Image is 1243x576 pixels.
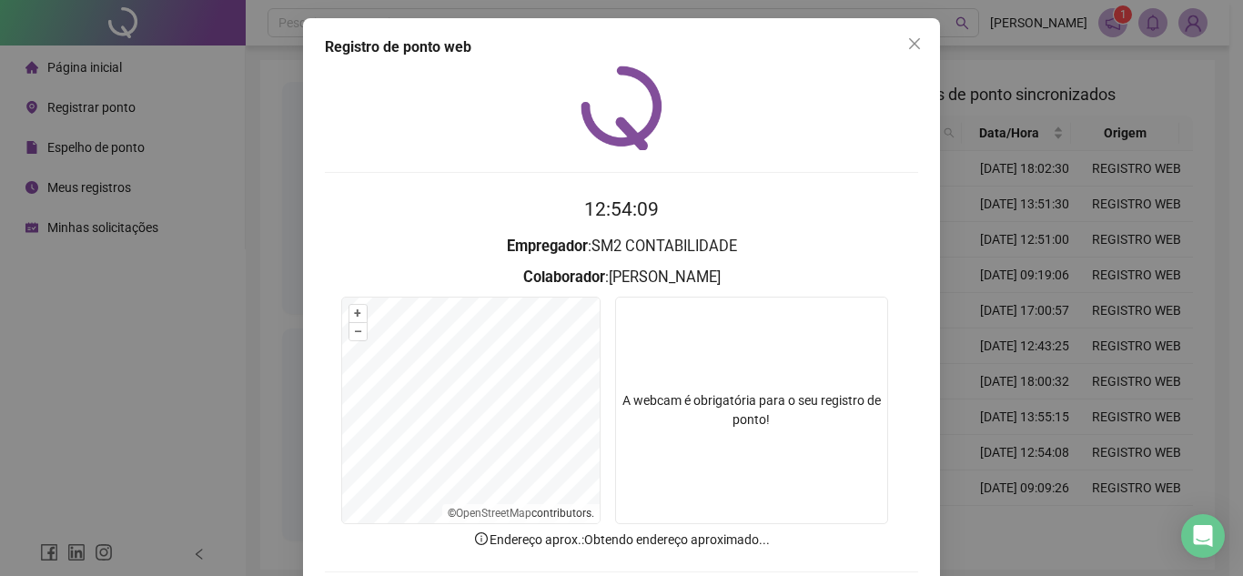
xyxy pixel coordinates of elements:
[1181,514,1225,558] div: Open Intercom Messenger
[325,36,918,58] div: Registro de ponto web
[349,305,367,322] button: +
[507,237,588,255] strong: Empregador
[448,507,594,520] li: © contributors.
[325,266,918,289] h3: : [PERSON_NAME]
[349,323,367,340] button: –
[584,198,659,220] time: 12:54:09
[473,531,490,547] span: info-circle
[581,66,662,150] img: QRPoint
[325,235,918,258] h3: : SM2 CONTABILIDADE
[325,530,918,550] p: Endereço aprox. : Obtendo endereço aproximado...
[907,36,922,51] span: close
[456,507,531,520] a: OpenStreetMap
[523,268,605,286] strong: Colaborador
[615,297,888,524] div: A webcam é obrigatória para o seu registro de ponto!
[900,29,929,58] button: Close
